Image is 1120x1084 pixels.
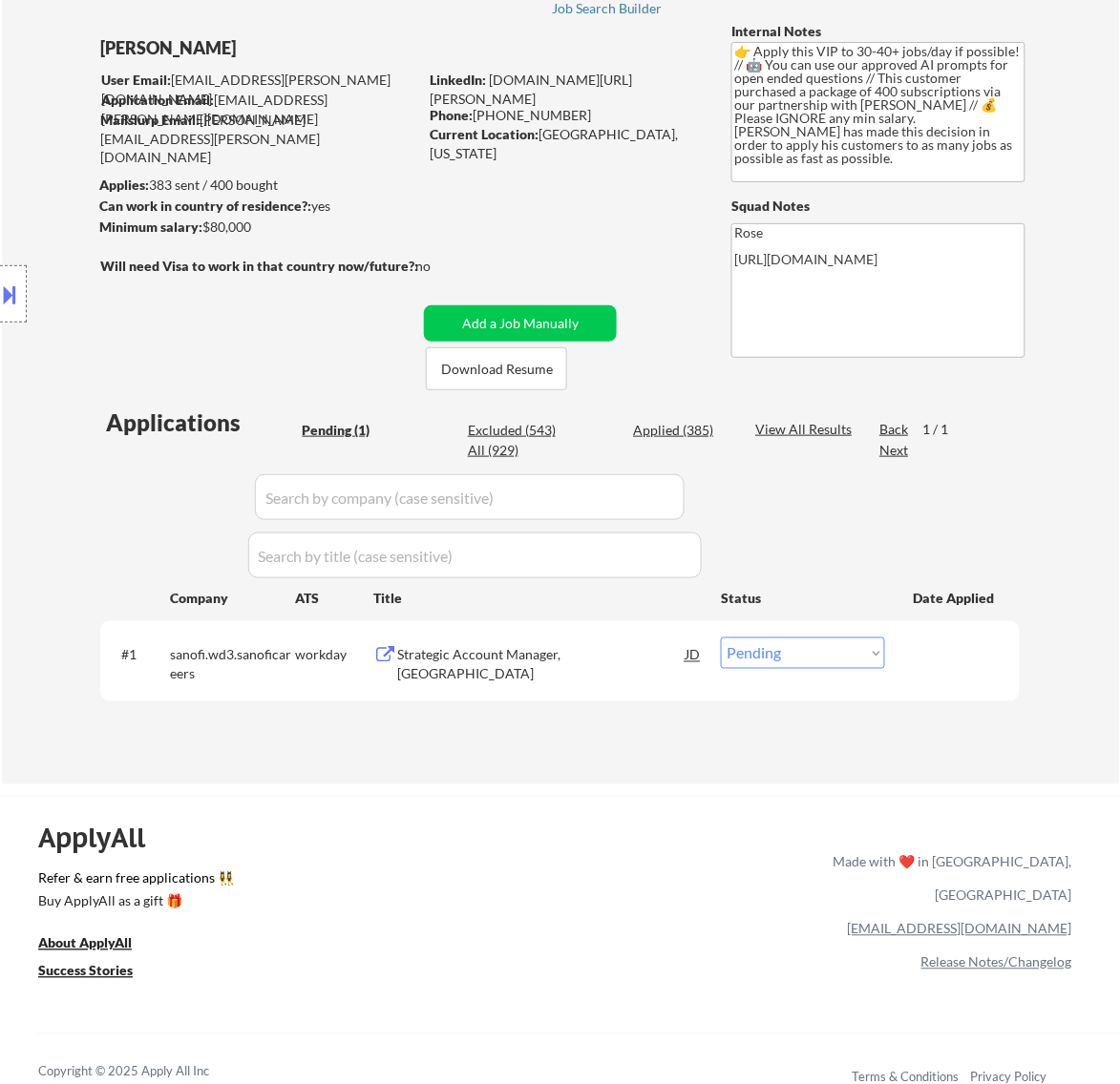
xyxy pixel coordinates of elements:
[101,71,417,108] div: [EMAIL_ADDRESS][PERSON_NAME][DOMAIN_NAME]
[170,589,295,608] div: Company
[255,474,685,520] input: Search by company (case sensitive)
[100,112,200,128] strong: Mailslurp Email:
[721,580,885,615] div: Status
[100,111,417,167] div: [PERSON_NAME][EMAIL_ADDRESS][PERSON_NAME][DOMAIN_NAME]
[921,954,1072,970] a: Release Notes/Changelog
[415,257,470,276] div: no
[879,420,910,439] div: Back
[430,126,539,142] strong: Current Location:
[101,72,171,88] strong: User Email:
[38,935,132,951] u: About ApplyAll
[430,72,632,107] a: [DOMAIN_NAME][URL][PERSON_NAME]
[731,197,1025,216] div: Squad Notes
[38,823,167,855] div: ApplyAll
[100,36,493,60] div: [PERSON_NAME]
[922,420,966,439] div: 1 / 1
[38,1063,258,1082] div: Copyright © 2025 Apply All Inc
[38,962,158,986] a: Success Stories
[424,305,617,342] button: Add a Job Manually
[552,1,664,20] a: Job Search Builder
[913,589,997,608] div: Date Applied
[38,895,229,908] div: Buy ApplyAll as a gift 🎁
[38,892,229,916] a: Buy ApplyAll as a gift 🎁
[430,106,700,125] div: [PHONE_NUMBER]
[295,646,373,665] div: workday
[426,347,567,390] button: Download Resume
[101,91,417,128] div: [EMAIL_ADDRESS][PERSON_NAME][DOMAIN_NAME]
[633,421,729,440] div: Applied (385)
[826,845,1072,912] div: Made with ❤️ in [GEOGRAPHIC_DATA], [GEOGRAPHIC_DATA]
[468,421,563,440] div: Excluded (543)
[295,589,373,608] div: ATS
[302,421,397,440] div: Pending (1)
[248,532,702,578] input: Search by title (case sensitive)
[430,107,473,123] strong: Phone:
[101,92,214,108] strong: Application Email:
[38,934,158,958] a: About ApplyAll
[38,872,434,892] a: Refer & earn free applications 👯‍♀️
[430,125,700,162] div: [GEOGRAPHIC_DATA], [US_STATE]
[468,441,563,460] div: All (929)
[552,2,664,15] div: Job Search Builder
[397,646,686,683] div: Strategic Account Manager, [GEOGRAPHIC_DATA]
[879,441,910,460] div: Next
[38,963,133,979] u: Success Stories
[430,72,486,88] strong: LinkedIn:
[731,22,1025,41] div: Internal Notes
[170,646,295,683] div: sanofi.wd3.sanoficareers
[373,589,703,608] div: Title
[848,921,1072,937] a: [EMAIL_ADDRESS][DOMAIN_NAME]
[755,420,857,439] div: View All Results
[121,646,155,665] div: #1
[684,637,703,672] div: JD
